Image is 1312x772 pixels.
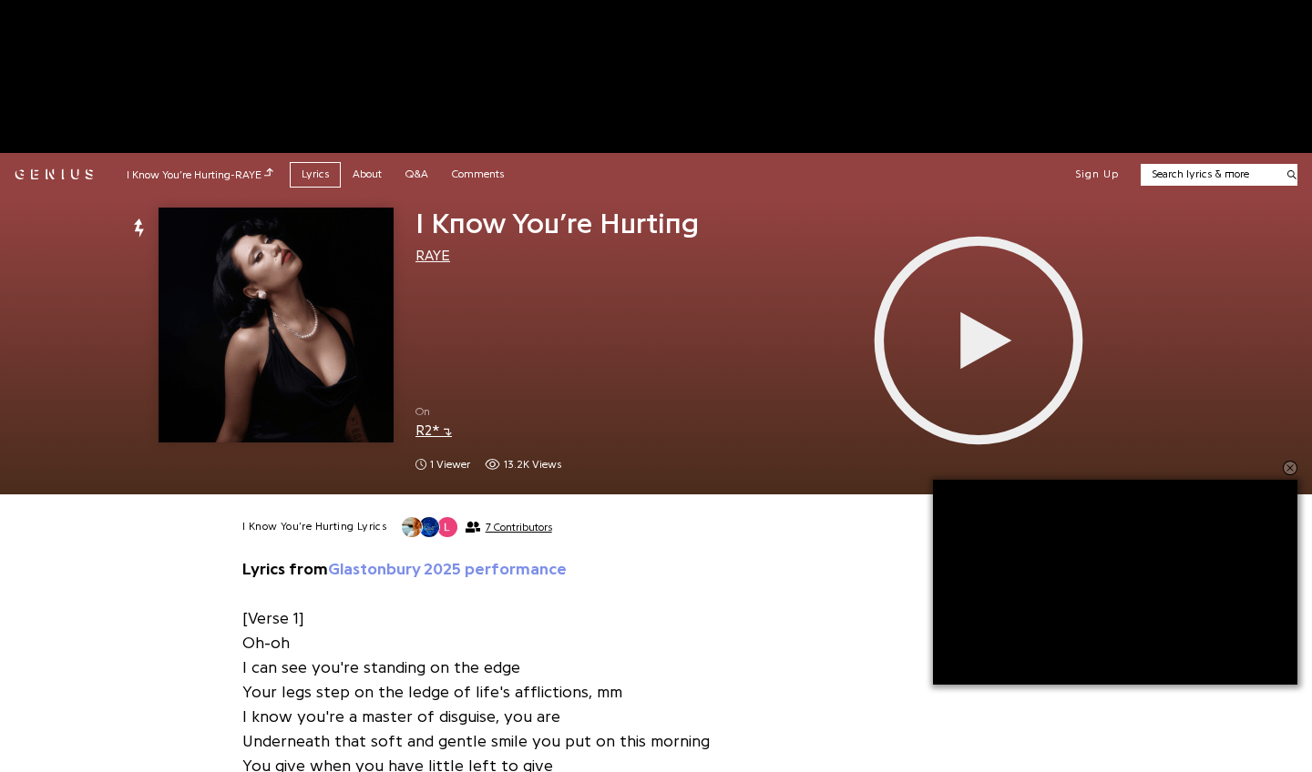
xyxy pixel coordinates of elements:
[242,520,386,534] h2: I Know You’re Hurting Lyrics
[415,209,699,239] span: I Know You’re Hurting
[485,457,561,472] span: 13,218 views
[1075,168,1119,182] button: Sign Up
[242,561,567,577] b: Lyrics from
[401,516,551,538] button: 7 Contributors
[1141,167,1276,182] input: Search lyrics & more
[415,404,767,420] span: On
[328,561,567,577] a: Glastonbury 2025 performance
[796,208,1161,472] iframe: primisNativeSkinFrame_SekindoSPlayer68a8497862d2a
[394,162,440,187] a: Q&A
[290,162,341,187] a: Lyrics
[440,162,516,187] a: Comments
[127,166,273,183] div: I Know You’re Hurting - RAYE
[504,457,561,472] span: 13.2K views
[214,22,1098,131] iframe: Advertisement
[415,457,470,472] span: 1 viewer
[486,521,552,533] span: 7 Contributors
[159,208,394,442] img: Cover art for I Know You’re Hurting by RAYE
[341,162,394,187] a: About
[430,457,470,472] span: 1 viewer
[415,249,450,263] a: RAYE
